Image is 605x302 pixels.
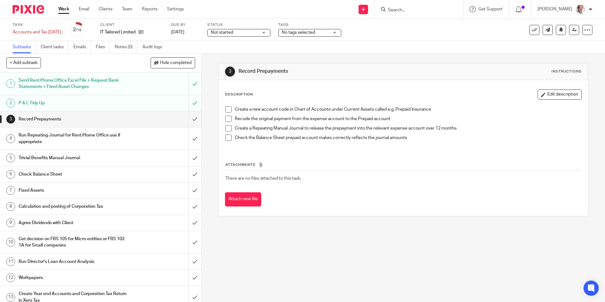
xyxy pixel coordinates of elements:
[160,61,192,66] span: Hide completed
[99,6,112,12] a: Clients
[6,218,15,227] div: 9
[211,30,233,35] span: Not started
[278,22,341,27] label: Tags
[122,6,132,12] a: Team
[6,99,15,107] div: 2
[6,115,15,124] div: 3
[76,28,81,32] small: /19
[151,57,195,68] button: Hide completed
[142,41,167,53] a: Audit logs
[13,41,36,53] a: Subtasks
[6,202,15,211] div: 8
[167,6,184,12] a: Settings
[142,6,158,12] a: Reports
[115,41,138,53] a: Notes (0)
[6,154,15,162] div: 5
[13,5,44,14] img: Pixie
[478,7,503,11] span: Get Support
[19,218,128,228] h1: Agree Dividends with Client
[19,170,128,179] h1: Check Balance Sheet
[100,29,135,35] p: IT Tailored Limited
[171,22,199,27] label: Due by
[225,176,301,181] span: There are no files attached to this task.
[19,98,128,108] h1: P & L Tidy Up
[79,6,89,12] a: Email
[225,67,235,77] div: 3
[6,293,15,302] div: 13
[6,170,15,179] div: 6
[19,114,128,124] h1: Record Prepayments
[239,68,417,75] h1: Record Prepayments
[19,76,128,92] h1: Send Rent/Home Office Excel File + Request Bank Statements + Fixed Asset Changes
[538,6,572,12] p: [PERSON_NAME]
[551,69,582,74] div: Instructions
[6,57,41,68] button: + Add subtask
[207,22,270,27] label: Status
[13,29,61,35] div: Accounts and Tax [DATE]
[19,186,128,195] h1: Fixed Assets
[6,238,15,247] div: 10
[73,26,81,33] div: 2
[225,163,256,166] span: Attachments
[235,106,581,113] p: Create a new account code in Chart of Accounts under Current Assets called e.g. Prepaid Insurance
[387,8,444,13] input: Search
[58,6,69,12] a: Work
[100,22,163,27] label: Client
[19,153,128,163] h1: Trivial Benefits Manual Journal
[6,134,15,143] div: 4
[575,4,585,15] img: Munro%20Partners-3202.jpg
[19,257,128,266] h1: Run Director's Loan Account Analysis
[19,131,128,147] h1: Run Repeating Journal for Rent/Home Office use if appropriate
[6,79,15,88] div: 1
[225,92,253,97] p: Description
[19,234,128,250] h1: Get decision on FRS 105 for Micro entities or FRS 102 1A for Small companies
[41,41,69,53] a: Client tasks
[13,29,61,35] div: Accounts and Tax 31 Dec 2024
[19,273,128,282] h1: Workpapers
[73,41,91,53] a: Emails
[6,273,15,282] div: 12
[19,202,128,211] h1: Calculation and posting of Corporation Tax
[235,135,581,141] p: Check the Balance Sheet prepaid account makes correctly reflects the journal amounts
[282,30,315,35] span: No tags selected
[235,116,581,122] p: Recode the original payment from the expense account to the Prepaid account
[6,186,15,195] div: 7
[171,30,184,34] span: [DATE]
[96,41,110,53] a: Files
[6,257,15,266] div: 11
[225,192,261,206] button: Attach new file
[538,90,582,100] button: Edit description
[235,125,581,131] p: Create a Repeating Manual Journal to release the prepayment into the relevant expense account ove...
[13,22,61,27] label: Task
